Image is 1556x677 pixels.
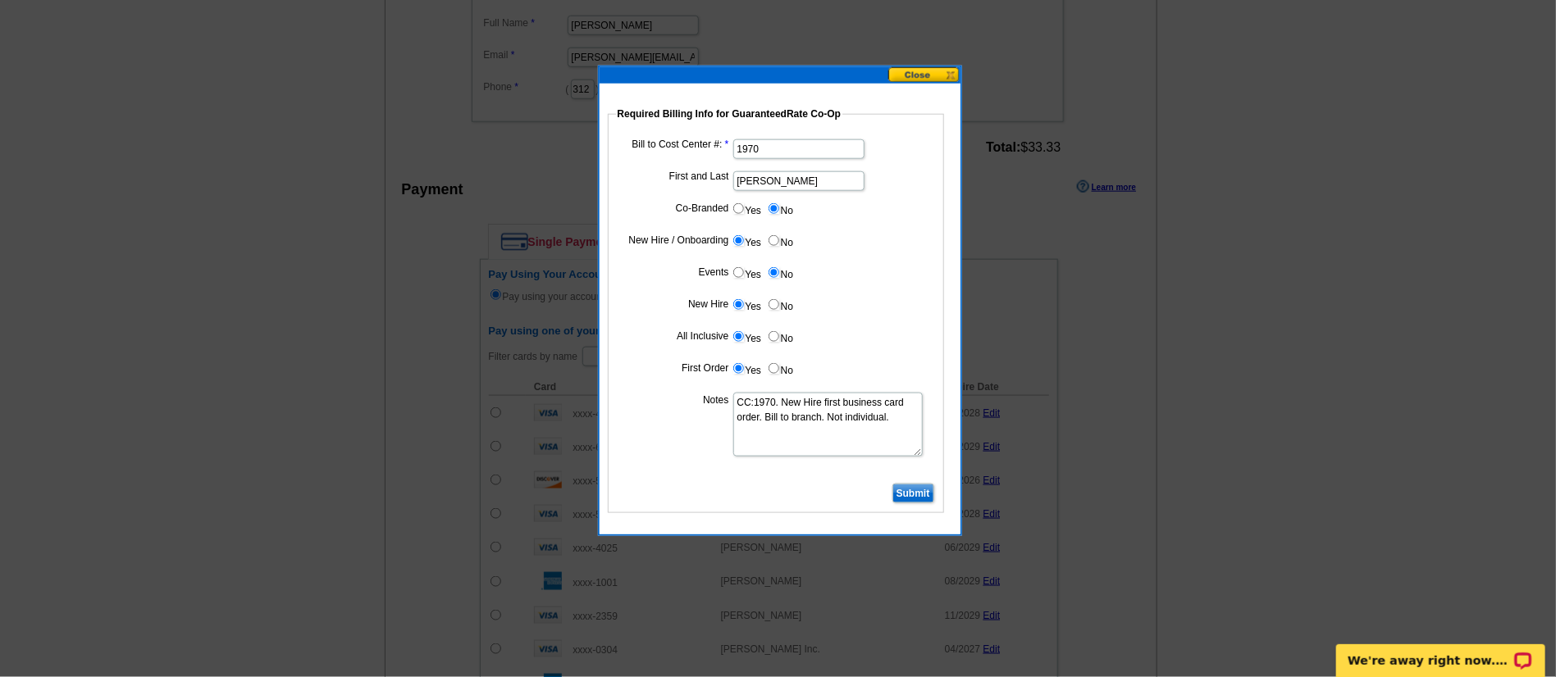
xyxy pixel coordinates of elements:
label: First and Last [620,169,729,184]
label: Yes [732,359,762,378]
input: Yes [733,363,744,374]
label: No [767,359,793,378]
label: Yes [732,327,762,346]
label: No [767,231,793,250]
label: Yes [732,199,762,218]
label: New Hire / Onboarding [620,233,729,248]
label: Yes [732,295,762,314]
iframe: LiveChat chat widget [1326,625,1556,677]
label: Events [620,265,729,279]
label: Yes [732,263,762,282]
input: No [769,235,779,246]
input: Yes [733,299,744,310]
input: No [769,363,779,374]
label: No [767,199,793,218]
input: No [769,203,779,214]
label: No [767,263,793,282]
input: Yes [733,235,744,246]
label: All Inclusive [620,329,729,343]
label: Bill to Cost Center #: [620,137,729,152]
input: No [769,267,779,278]
label: No [767,327,793,346]
label: Co-Branded [620,201,729,216]
input: Yes [733,203,744,214]
label: No [767,295,793,314]
input: Submit [892,484,934,503]
label: New Hire [620,297,729,311]
label: Yes [732,231,762,250]
input: Yes [733,267,744,278]
input: Yes [733,331,744,342]
input: No [769,331,779,342]
label: Notes [620,393,729,407]
label: First Order [620,361,729,375]
input: No [769,299,779,310]
legend: Required Billing Info for GuaranteedRate Co-Op [616,107,843,121]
